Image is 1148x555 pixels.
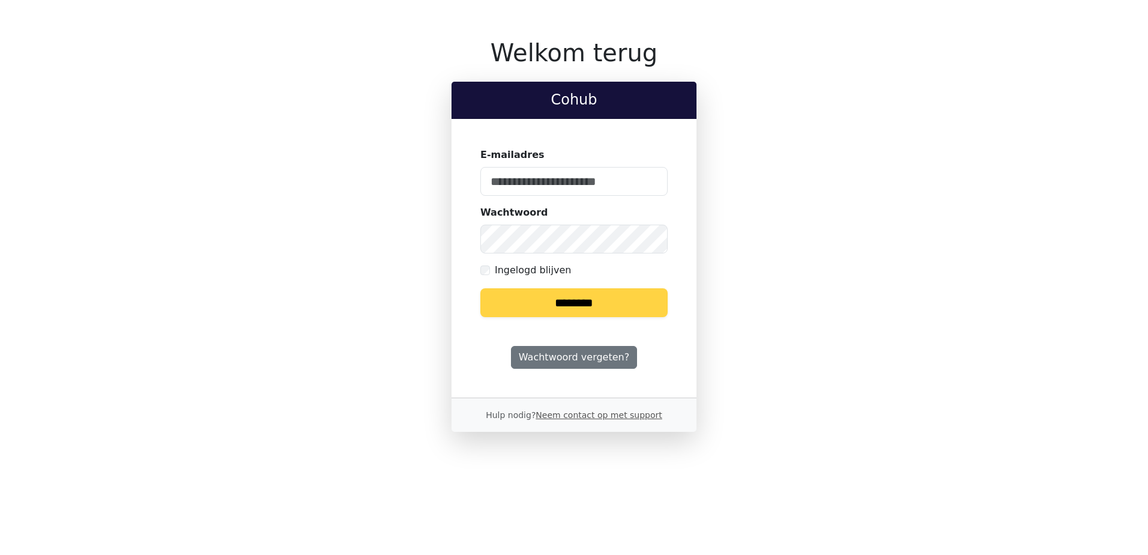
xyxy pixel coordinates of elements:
h1: Welkom terug [452,38,696,67]
label: Ingelogd blijven [495,263,571,277]
h2: Cohub [461,91,687,109]
label: E-mailadres [480,148,545,162]
label: Wachtwoord [480,205,548,220]
a: Wachtwoord vergeten? [511,346,637,369]
small: Hulp nodig? [486,410,662,420]
a: Neem contact op met support [536,410,662,420]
